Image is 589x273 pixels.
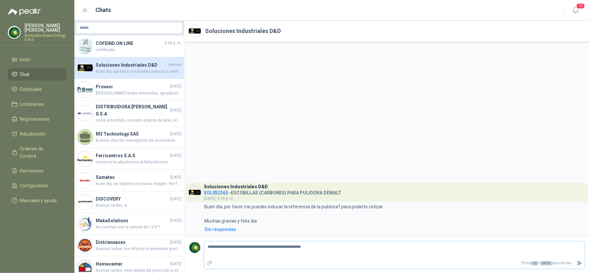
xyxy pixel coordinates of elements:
a: M3 Technology SAS[DATE]Buenos dias NO manejamos los accesorios . Todos nuestros productos te lleg... [74,126,184,148]
span: Órdenes de Compra [20,145,60,159]
span: [DATE] [170,196,181,202]
span: Buenas tardes, si [96,202,181,209]
span: [DATE] [170,83,181,90]
span: no he entendido, necesito 4 pares de pilas, el par me cuesta 31.280+ iva ? [96,117,181,124]
img: Company Logo [77,194,93,210]
a: Company LogoDISTRIBUIDORA [PERSON_NAME] G S.A[DATE]no he entendido, necesito 4 pares de pilas, el... [74,101,184,126]
span: Manuales y ayuda [20,197,57,204]
span: Solicitudes [20,86,42,93]
h4: DISTRIBUIDORA [PERSON_NAME] G S.A [96,103,169,117]
h4: MakaSolutions [96,217,169,224]
h4: M3 Technology SAS [96,130,169,137]
span: Buenos dias NO manejamos los accesorios . Todos nuestros productos te llegan con el MANIFIESTO DE... [96,137,181,144]
span: SOL052363 [204,190,228,195]
img: Company Logo [77,216,93,232]
h4: Distrienvases [96,239,169,246]
img: Company Logo [189,241,201,254]
a: Configuración [8,180,67,192]
img: Company Logo [189,186,201,199]
h1: Chats [96,5,111,15]
a: Negociaciones [8,113,67,125]
a: Company LogoSumatec[DATE]Buen día, se adjuntó una nueva imagen. Por favor revisar las imágenes de... [74,170,184,191]
span: [DATE] [170,239,181,246]
a: Company LogoCOFEIND ON LINE3:38 p. m.certificado [74,36,184,57]
span: Adjudicación [20,130,46,137]
span: [DATE] [170,261,181,267]
span: [DATE] [170,218,181,224]
span: [DATE], 3:30 p. m. [204,196,234,201]
img: Company Logo [8,26,20,38]
span: [DATE] [170,174,181,180]
span: [DATE] [170,131,181,137]
a: Órdenes de Compra [8,143,67,162]
button: 19 [570,5,581,16]
p: Buen dia, por favor me puedes inducar la referencia de la pulidora? para poderte cotizar Muchas g... [204,203,384,224]
span: nosotros te adjuntamos la ficha técnica [96,159,181,165]
img: Company Logo [77,38,93,54]
span: Buen dia, por favor me puedes inducar la referencia de la pulidora? para poderte cotizar Muchas g... [96,69,181,75]
span: [PERSON_NAME] tardes estimados, agradecería su ayuda con los comentarios acerca de esta devolució... [96,90,181,96]
a: Company LogoFerricentros S.A.S.[DATE]nosotros te adjuntamos la ficha técnica [74,148,184,170]
a: Company LogoProvesi[DATE][PERSON_NAME] tardes estimados, agradecería su ayuda con los comentarios... [74,79,184,101]
img: Logo peakr [8,8,41,16]
h4: - ESCOBILLAS (CARBONES) PARA PULIDORA DEWALT [204,189,341,195]
h2: Soluciones Industriales D&D [205,27,281,36]
button: Enviar [574,257,585,269]
span: No cuentan con la versión de 13.8"? [96,224,181,230]
img: Company Logo [77,238,93,253]
span: Remisiones [20,167,44,174]
a: Manuales y ayuda [8,194,67,207]
span: Licitaciones [20,101,44,108]
img: Company Logo [77,82,93,97]
span: Buen día, se adjuntó una nueva imagen. Por favor revisar las imágenes de la cotización. [96,181,181,187]
h4: DISCOVERY [96,195,169,202]
img: Company Logo [189,25,201,37]
h4: COFEIND ON LINE [96,40,163,47]
a: Company LogoDISCOVERY[DATE]Buenas tardes, si [74,191,184,213]
a: Chat [8,68,67,81]
span: Ctrl [531,261,538,266]
a: Company LogoSoluciones Industriales D&DviernesBuen dia, por favor me puedes inducar la referencia... [74,57,184,79]
img: Company Logo [77,60,93,76]
h4: Provesi [96,83,169,90]
a: Sin respuestas [203,226,585,233]
span: Negociaciones [20,115,50,123]
span: 3:38 p. m. [164,40,181,46]
img: Company Logo [77,105,93,121]
a: Remisiones [8,165,67,177]
a: Licitaciones [8,98,67,110]
span: Configuración [20,182,49,189]
p: Pulsa + para enviar [215,257,574,269]
p: [PERSON_NAME] [PERSON_NAME] [25,23,67,32]
img: Company Logo [77,151,93,167]
span: viernes [168,62,181,68]
a: Solicitudes [8,83,67,95]
span: [DATE] [170,107,181,114]
a: Company LogoDistrienvases[DATE]Buenas tardes, me informa el proveedor que tuvieron inconvenientes... [74,235,184,257]
span: certificado [96,47,181,53]
h4: Homecenter [96,260,169,268]
a: Company LogoMakaSolutions[DATE]No cuentan con la versión de 13.8"? [74,213,184,235]
a: Inicio [8,53,67,66]
span: [DATE] [170,153,181,159]
h4: Soluciones Industriales D&D [96,61,167,69]
p: BioCosta Green Energy S.A.S [25,34,67,41]
h3: Soluciones Industriales D&D [204,185,268,189]
span: ENTER [540,261,552,266]
label: Adjuntar archivos [204,257,215,269]
a: Adjudicación [8,128,67,140]
span: Inicio [20,56,30,63]
span: 19 [576,3,585,9]
span: Chat [20,71,30,78]
h4: Sumatec [96,174,169,181]
div: Sin respuestas [204,226,236,233]
span: Buenas tardes, me informa el proveedor que tuvieron inconvenientes con las cantidades y hoy reali... [96,246,181,252]
h4: Ferricentros S.A.S. [96,152,169,159]
img: Company Logo [77,173,93,188]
